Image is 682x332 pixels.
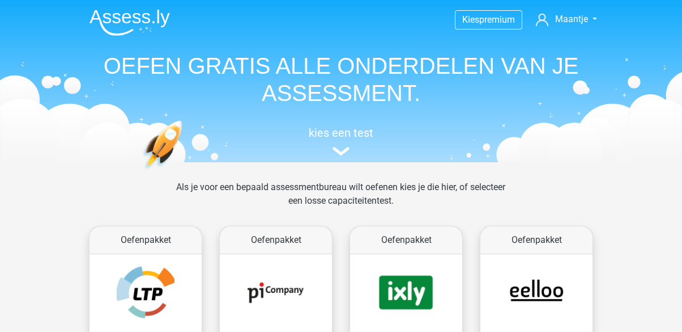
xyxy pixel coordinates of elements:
span: Kies [462,14,479,25]
span: premium [479,14,515,25]
div: Als je voor een bepaald assessmentbureau wilt oefenen kies je die hier, of selecteer een losse ca... [167,180,514,221]
a: Kiespremium [455,12,522,27]
img: assessment [333,147,349,156]
img: Assessly [89,9,170,36]
h5: kies een test [80,126,602,140]
h1: OEFEN GRATIS ALLE ONDERDELEN VAN JE ASSESSMENT. [80,52,602,107]
a: Maantje [531,12,602,26]
span: Maantje [555,14,588,24]
img: oefenen [143,120,226,223]
a: kies een test [80,126,602,156]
